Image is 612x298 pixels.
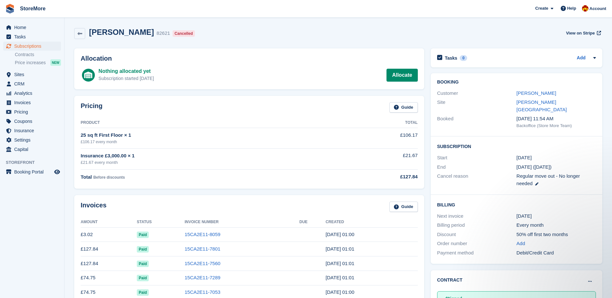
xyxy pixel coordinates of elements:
[517,222,596,229] div: Every month
[517,231,596,238] div: 50% off first two months
[517,154,532,162] time: 2025-05-19 00:00:00 UTC
[81,132,335,139] div: 25 sq ft First Floor × 1
[93,175,125,180] span: Before discounts
[81,139,335,145] div: £106.17 every month
[3,70,61,79] a: menu
[14,145,53,154] span: Capital
[437,173,517,187] div: Cancel reason
[14,32,53,41] span: Tasks
[14,126,53,135] span: Insurance
[437,222,517,229] div: Billing period
[437,249,517,257] div: Payment method
[14,89,53,98] span: Analytics
[3,32,61,41] a: menu
[5,4,15,14] img: stora-icon-8386f47178a22dfd0bd8f6a31ec36ba5ce8667c1dd55bd0f319d3a0aa187defe.svg
[517,164,552,170] span: [DATE] ([DATE])
[185,261,220,266] a: 15CA2E11-7560
[137,246,149,253] span: Paid
[326,246,354,252] time: 2025-08-19 00:01:44 UTC
[81,271,137,285] td: £74.75
[81,118,335,128] th: Product
[50,59,61,66] div: NEW
[3,167,61,176] a: menu
[326,289,354,295] time: 2025-05-19 00:00:15 UTC
[137,275,149,281] span: Paid
[14,107,53,116] span: Pricing
[535,5,548,12] span: Create
[517,240,525,247] a: Add
[445,55,457,61] h2: Tasks
[53,168,61,176] a: Preview store
[14,98,53,107] span: Invoices
[81,159,335,166] div: £21.67 every month
[582,5,588,12] img: Store More Team
[517,249,596,257] div: Debit/Credit Card
[14,117,53,126] span: Coupons
[81,256,137,271] td: £127.84
[81,202,106,212] h2: Invoices
[437,80,596,85] h2: Booking
[326,275,354,280] time: 2025-06-19 00:01:49 UTC
[460,55,467,61] div: 0
[81,102,103,113] h2: Pricing
[14,135,53,144] span: Settings
[185,232,220,237] a: 15CA2E11-8059
[81,55,418,62] h2: Allocation
[15,60,46,66] span: Price increases
[81,217,137,227] th: Amount
[589,5,606,12] span: Account
[335,118,418,128] th: Total
[437,143,596,149] h2: Subscription
[326,232,354,237] time: 2025-09-19 00:00:26 UTC
[335,173,418,181] div: £127.84
[14,42,53,51] span: Subscriptions
[137,289,149,296] span: Paid
[437,115,517,129] div: Booked
[437,164,517,171] div: End
[137,232,149,238] span: Paid
[437,240,517,247] div: Order number
[437,201,596,208] h2: Billing
[3,107,61,116] a: menu
[156,30,170,37] div: 82621
[566,30,595,36] span: View on Stripe
[185,246,220,252] a: 15CA2E11-7801
[3,98,61,107] a: menu
[81,174,92,180] span: Total
[185,289,220,295] a: 15CA2E11-7053
[437,99,517,113] div: Site
[15,59,61,66] a: Price increases NEW
[517,90,556,96] a: [PERSON_NAME]
[517,213,596,220] div: [DATE]
[517,99,567,112] a: [PERSON_NAME][GEOGRAPHIC_DATA]
[389,202,418,212] a: Guide
[577,55,586,62] a: Add
[335,148,418,169] td: £21.67
[14,70,53,79] span: Sites
[17,3,48,14] a: StoreMore
[517,173,580,186] span: Regular move out - No longer needed
[3,145,61,154] a: menu
[14,167,53,176] span: Booking Portal
[3,79,61,88] a: menu
[3,117,61,126] a: menu
[81,227,137,242] td: £3.02
[81,152,335,160] div: Insurance £3,000.00 × 1
[437,231,517,238] div: Discount
[173,30,195,37] div: Cancelled
[14,23,53,32] span: Home
[437,154,517,162] div: Start
[137,217,185,227] th: Status
[15,52,61,58] a: Contracts
[3,42,61,51] a: menu
[517,123,596,129] div: Backoffice (Store More Team)
[3,23,61,32] a: menu
[3,89,61,98] a: menu
[6,159,64,166] span: Storefront
[389,102,418,113] a: Guide
[437,90,517,97] div: Customer
[299,217,326,227] th: Due
[89,28,154,36] h2: [PERSON_NAME]
[98,67,154,75] div: Nothing allocated yet
[437,213,517,220] div: Next invoice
